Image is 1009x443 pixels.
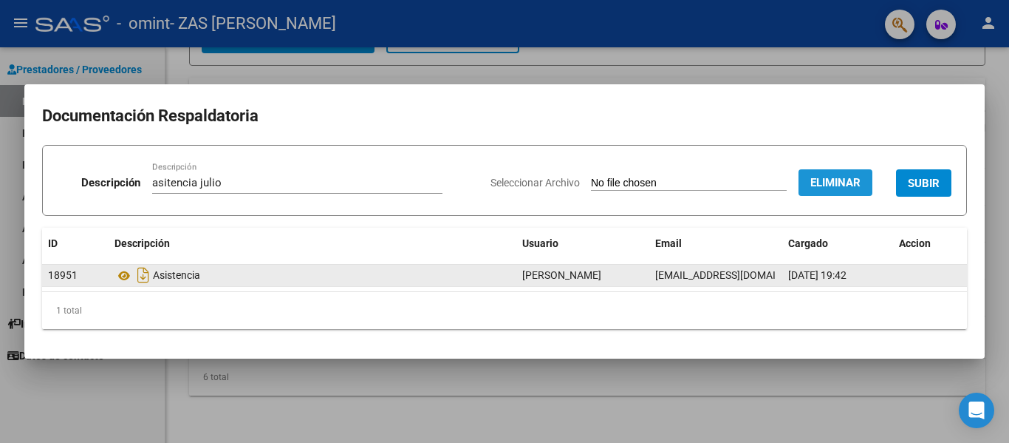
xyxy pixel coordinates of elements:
[655,269,819,281] span: [EMAIL_ADDRESS][DOMAIN_NAME]
[899,237,931,249] span: Accion
[114,263,510,287] div: Asistencia
[522,269,601,281] span: [PERSON_NAME]
[516,228,649,260] datatable-header-cell: Usuario
[782,228,893,260] datatable-header-cell: Cargado
[48,269,78,281] span: 18951
[896,169,951,197] button: SUBIR
[109,228,516,260] datatable-header-cell: Descripción
[42,292,967,329] div: 1 total
[649,228,782,260] datatable-header-cell: Email
[48,237,58,249] span: ID
[788,269,846,281] span: [DATE] 19:42
[908,177,940,190] span: SUBIR
[114,237,170,249] span: Descripción
[134,263,153,287] i: Descargar documento
[959,393,994,428] div: Open Intercom Messenger
[81,175,140,192] p: Descripción
[655,237,682,249] span: Email
[490,177,580,189] span: Seleccionar Archivo
[42,102,967,130] h2: Documentación Respaldatoria
[798,169,872,196] button: Eliminar
[810,176,861,189] span: Eliminar
[42,228,109,260] datatable-header-cell: ID
[893,228,967,260] datatable-header-cell: Accion
[522,237,558,249] span: Usuario
[788,237,828,249] span: Cargado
